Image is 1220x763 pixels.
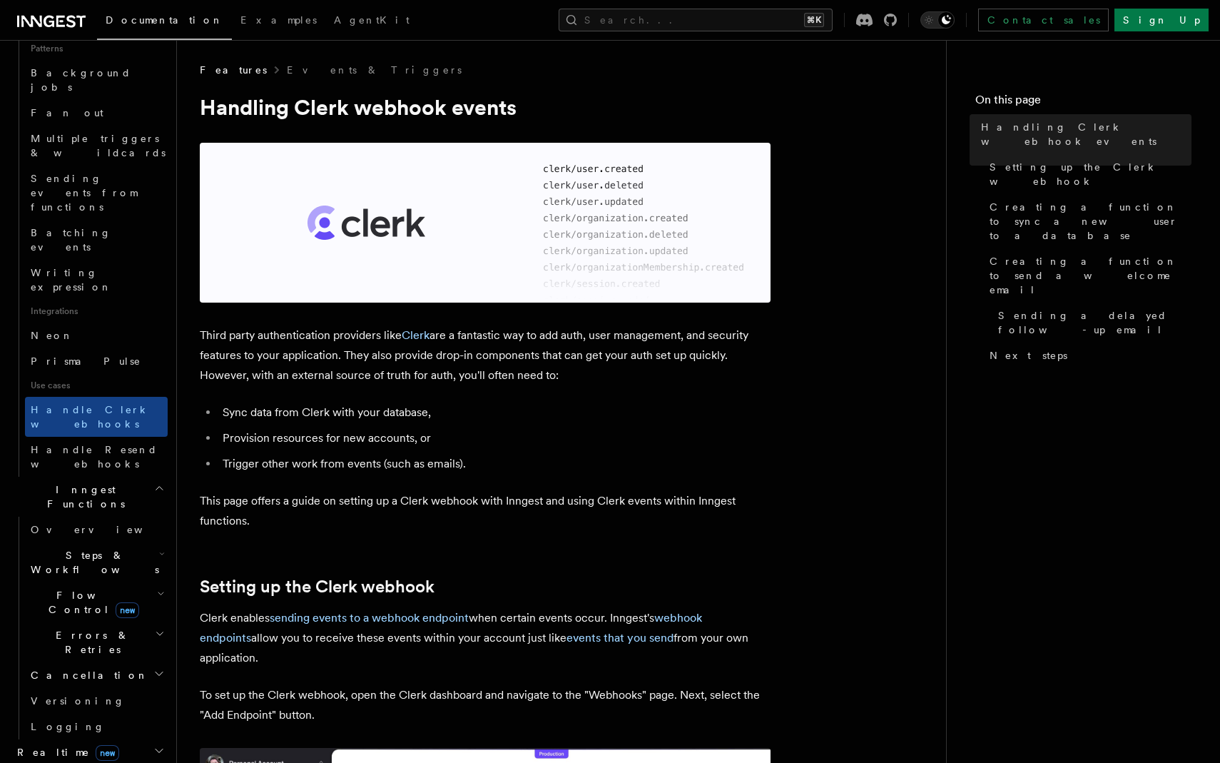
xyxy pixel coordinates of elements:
[200,94,771,120] h1: Handling Clerk webhook events
[25,260,168,300] a: Writing expression
[25,668,148,682] span: Cancellation
[25,542,168,582] button: Steps & Workflows
[984,343,1191,368] a: Next steps
[31,173,137,213] span: Sending events from functions
[990,200,1191,243] span: Creating a function to sync a new user to a database
[200,143,771,303] img: Clerk logo and graphic showing Clerk webhook events
[25,166,168,220] a: Sending events from functions
[990,254,1191,297] span: Creating a function to send a welcome email
[31,133,166,158] span: Multiple triggers & wildcards
[31,721,105,732] span: Logging
[975,114,1191,154] a: Handling Clerk webhook events
[218,403,771,423] li: Sync data from Clerk with your database,
[232,4,325,39] a: Examples
[998,308,1191,337] span: Sending a delayed follow-up email
[804,13,824,27] kbd: ⌘K
[25,517,168,542] a: Overview
[200,325,771,385] p: Third party authentication providers like are a fantastic way to add auth, user management, and s...
[402,328,429,342] a: Clerk
[25,126,168,166] a: Multiple triggers & wildcards
[97,4,232,40] a: Documentation
[25,60,168,100] a: Background jobs
[200,608,771,668] p: Clerk enables when certain events occur. Inngest's allow you to receive these events within your ...
[984,154,1191,194] a: Setting up the Clerk webhook
[200,577,434,597] a: Setting up the Clerk webhook
[325,4,418,39] a: AgentKit
[25,374,168,397] span: Use cases
[106,14,223,26] span: Documentation
[334,14,410,26] span: AgentKit
[1114,9,1209,31] a: Sign Up
[25,588,157,617] span: Flow Control
[25,323,168,348] a: Neon
[31,355,141,367] span: Prisma Pulse
[25,220,168,260] a: Batching events
[287,63,462,77] a: Events & Triggers
[25,622,168,662] button: Errors & Retries
[920,11,955,29] button: Toggle dark mode
[25,582,168,622] button: Flow Controlnew
[200,491,771,531] p: This page offers a guide on setting up a Clerk webhook with Inngest and using Clerk events within...
[25,548,159,577] span: Steps & Workflows
[31,404,150,430] span: Handle Clerk webhooks
[984,248,1191,303] a: Creating a function to send a welcome email
[559,9,833,31] button: Search...⌘K
[566,631,673,645] a: events that you send
[975,91,1191,114] h4: On this page
[990,160,1191,188] span: Setting up the Clerk webhook
[218,428,771,448] li: Provision resources for new accounts, or
[25,688,168,714] a: Versioning
[11,477,168,517] button: Inngest Functions
[31,330,73,341] span: Neon
[25,662,168,688] button: Cancellation
[11,745,119,759] span: Realtime
[992,303,1191,343] a: Sending a delayed follow-up email
[25,348,168,374] a: Prisma Pulse
[25,37,168,60] span: Patterns
[25,628,155,657] span: Errors & Retries
[31,227,111,253] span: Batching events
[981,120,1191,148] span: Handling Clerk webhook events
[218,454,771,474] li: Trigger other work from events (such as emails).
[116,602,139,618] span: new
[11,482,154,511] span: Inngest Functions
[240,14,317,26] span: Examples
[31,267,112,293] span: Writing expression
[96,745,119,761] span: new
[984,194,1191,248] a: Creating a function to sync a new user to a database
[31,695,125,707] span: Versioning
[31,107,103,118] span: Fan out
[11,517,168,739] div: Inngest Functions
[270,611,469,625] a: sending events to a webhook endpoint
[978,9,1109,31] a: Contact sales
[25,300,168,323] span: Integrations
[25,100,168,126] a: Fan out
[25,437,168,477] a: Handle Resend webhooks
[990,348,1067,363] span: Next steps
[200,63,267,77] span: Features
[25,397,168,437] a: Handle Clerk webhooks
[31,67,131,93] span: Background jobs
[25,714,168,739] a: Logging
[200,685,771,725] p: To set up the Clerk webhook, open the Clerk dashboard and navigate to the "Webhooks" page. Next, ...
[31,524,178,535] span: Overview
[31,444,158,470] span: Handle Resend webhooks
